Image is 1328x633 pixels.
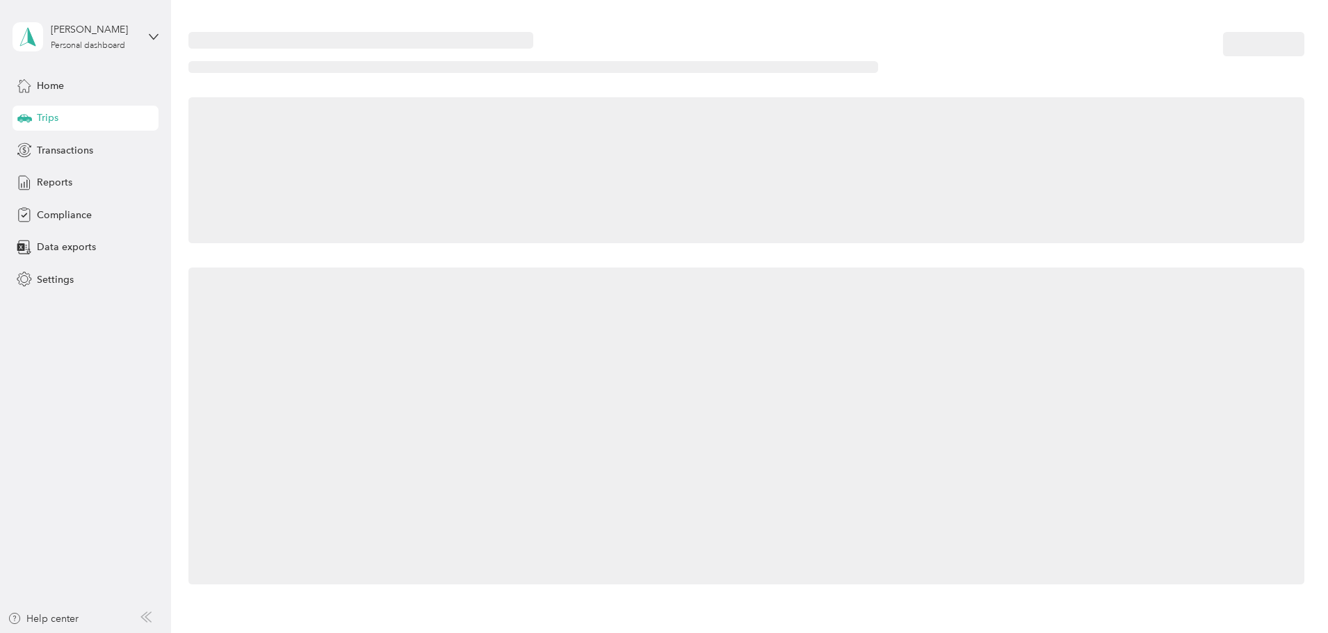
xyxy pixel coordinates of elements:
span: Home [37,79,64,93]
iframe: Everlance-gr Chat Button Frame [1250,555,1328,633]
span: Settings [37,272,74,287]
div: [PERSON_NAME] [51,22,138,37]
span: Transactions [37,143,93,158]
button: Help center [8,611,79,626]
span: Reports [37,175,72,190]
span: Compliance [37,208,92,222]
span: Data exports [37,240,96,254]
div: Personal dashboard [51,42,125,50]
span: Trips [37,110,58,125]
